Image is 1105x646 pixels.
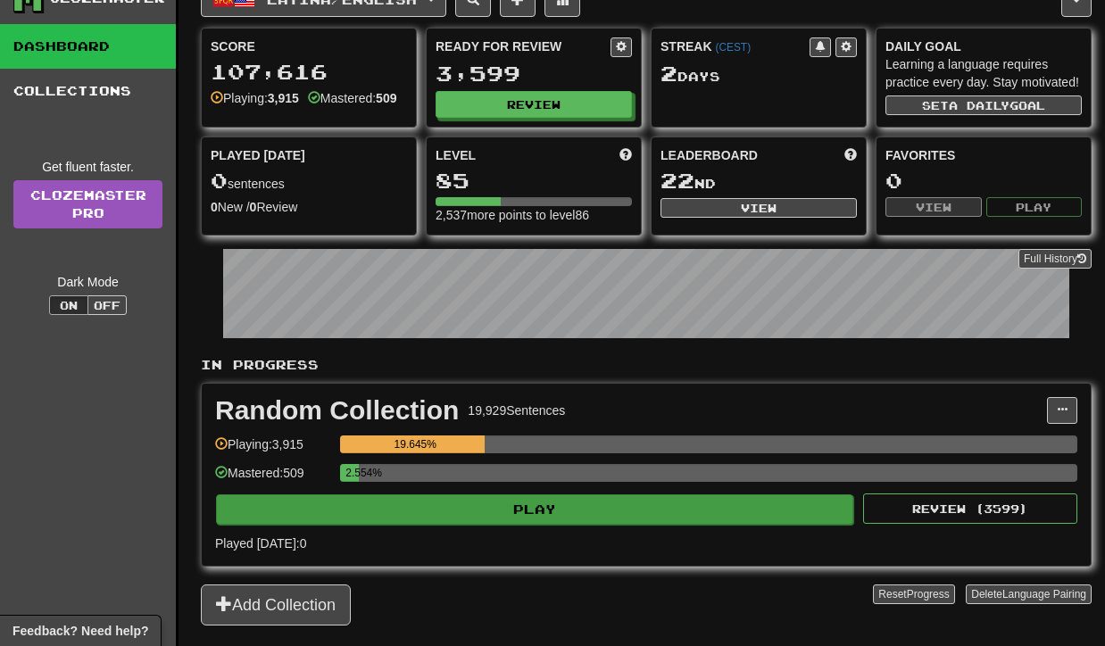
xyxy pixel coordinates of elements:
div: Playing: 3,915 [215,435,331,465]
div: 107,616 [211,61,407,83]
div: Ready for Review [436,37,611,55]
a: ClozemasterPro [13,180,162,228]
span: Progress [907,588,950,600]
button: On [49,295,88,315]
button: View [661,198,857,218]
button: Play [986,197,1083,217]
span: a daily [949,99,1009,112]
div: sentences [211,170,407,193]
button: Review (3599) [863,493,1077,524]
button: Add Collection [201,584,351,625]
div: 0 [885,170,1082,192]
div: nd [661,170,857,193]
div: Learning a language requires practice every day. Stay motivated! [885,55,1082,91]
span: Level [436,146,476,164]
p: In Progress [201,356,1092,374]
span: 22 [661,168,694,193]
span: 0 [211,168,228,193]
div: Score [211,37,407,55]
strong: 3,915 [268,91,299,105]
div: Mastered: [308,89,397,107]
strong: 0 [211,200,218,214]
span: This week in points, UTC [844,146,857,164]
span: Played [DATE] [211,146,305,164]
div: Dark Mode [13,273,162,291]
span: Language Pairing [1002,588,1086,600]
button: Review [436,91,632,118]
a: (CEST) [715,41,751,54]
div: 85 [436,170,632,192]
div: 2.554% [345,464,359,482]
div: 3,599 [436,62,632,85]
button: Off [87,295,127,315]
div: Day s [661,62,857,86]
div: Random Collection [215,397,459,424]
div: Favorites [885,146,1082,164]
button: Full History [1018,249,1092,269]
button: View [885,197,982,217]
span: Open feedback widget [12,622,148,640]
button: DeleteLanguage Pairing [966,584,1092,604]
div: 2,537 more points to level 86 [436,206,632,224]
div: 19.645% [345,435,485,453]
button: Seta dailygoal [885,95,1082,115]
span: 2 [661,61,677,86]
div: 19,929 Sentences [468,402,565,419]
div: Daily Goal [885,37,1082,55]
span: Played [DATE]: 0 [215,536,306,551]
div: Playing: [211,89,299,107]
div: New / Review [211,198,407,216]
button: Play [216,494,853,525]
strong: 0 [250,200,257,214]
button: ResetProgress [873,584,954,604]
div: Get fluent faster. [13,158,162,176]
strong: 509 [376,91,396,105]
div: Mastered: 509 [215,464,331,493]
span: Leaderboard [661,146,758,164]
div: Streak [661,37,810,55]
